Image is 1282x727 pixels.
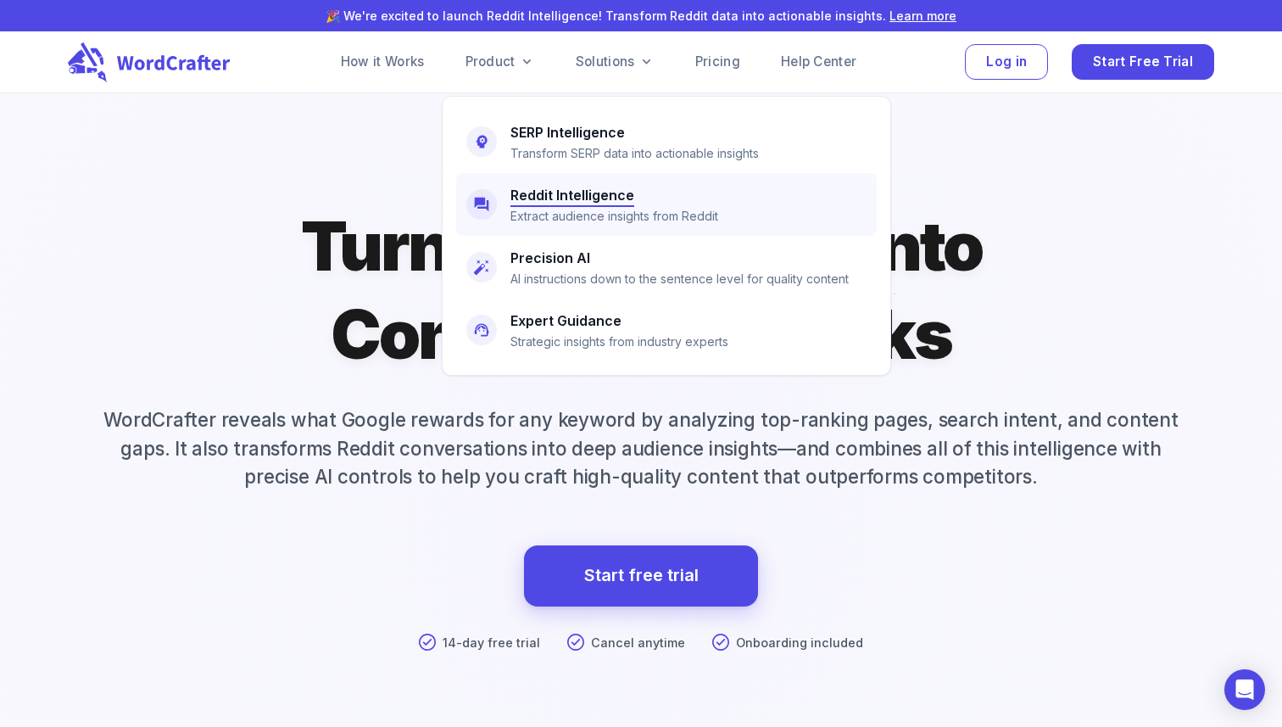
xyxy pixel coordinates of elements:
a: SERP IntelligenceTransform SERP data into actionable insights [456,110,877,173]
h1: Turn Into Content That Ranks [301,202,982,378]
h6: Precision AI [510,246,590,270]
p: 14-day free trial [443,634,540,652]
h6: Reddit Intelligence [510,183,634,207]
a: How it Works [341,52,425,72]
p: WordCrafter reveals what Google rewards for any keyword by analyzing top-ranking pages, search in... [68,405,1214,491]
p: Transform SERP data into actionable insights [510,144,759,163]
p: Extract audience insights from Reddit [510,207,718,226]
a: Solutions [576,52,655,72]
a: Learn more [889,8,956,23]
p: Onboarding included [736,634,863,652]
a: Precision AIAI instructions down to the sentence level for quality content [456,236,877,299]
span: Log in [986,51,1027,74]
p: 🎉 We're excited to launch Reddit Intelligence! Transform Reddit data into actionable insights. [27,7,1255,25]
a: Product [465,52,535,72]
p: Cancel anytime [591,634,685,652]
a: Pricing [695,52,740,72]
h6: SERP Intelligence [510,120,625,144]
a: Expert GuidanceStrategic insights from industry experts [456,299,877,361]
span: Start Free Trial [1093,51,1193,74]
p: Strategic insights from industry experts [510,333,728,351]
a: Help Center [781,52,856,72]
a: Start free trial [584,561,699,590]
div: Open Intercom Messenger [1224,669,1265,710]
p: AI instructions down to the sentence level for quality content [510,270,849,288]
h6: Expert Guidance [510,309,621,333]
a: Reddit IntelligenceExtract audience insights from Reddit [456,173,877,236]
